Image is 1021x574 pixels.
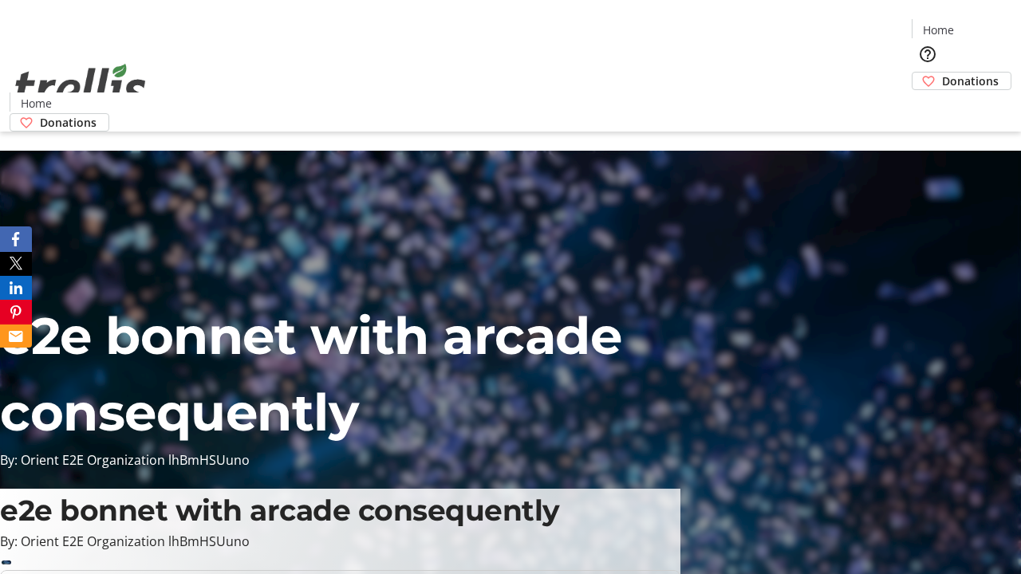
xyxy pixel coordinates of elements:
[912,90,944,122] button: Cart
[21,95,52,112] span: Home
[912,38,944,70] button: Help
[10,95,61,112] a: Home
[923,22,954,38] span: Home
[10,46,152,126] img: Orient E2E Organization lhBmHSUuno's Logo
[10,113,109,132] a: Donations
[40,114,97,131] span: Donations
[913,22,964,38] a: Home
[912,72,1011,90] a: Donations
[942,73,999,89] span: Donations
